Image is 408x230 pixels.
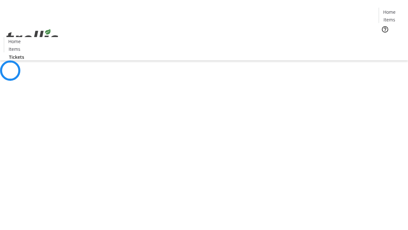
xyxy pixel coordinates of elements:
a: Home [379,9,399,15]
a: Home [4,38,25,45]
span: Home [8,38,21,45]
span: Tickets [9,54,24,60]
span: Home [383,9,396,15]
span: Tickets [384,37,399,44]
a: Tickets [4,54,29,60]
img: Orient E2E Organization 0iFQ4CTjzl's Logo [4,22,61,54]
a: Tickets [379,37,404,44]
button: Help [379,23,391,36]
a: Items [379,16,399,23]
span: Items [383,16,395,23]
span: Items [9,46,20,52]
a: Items [4,46,25,52]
